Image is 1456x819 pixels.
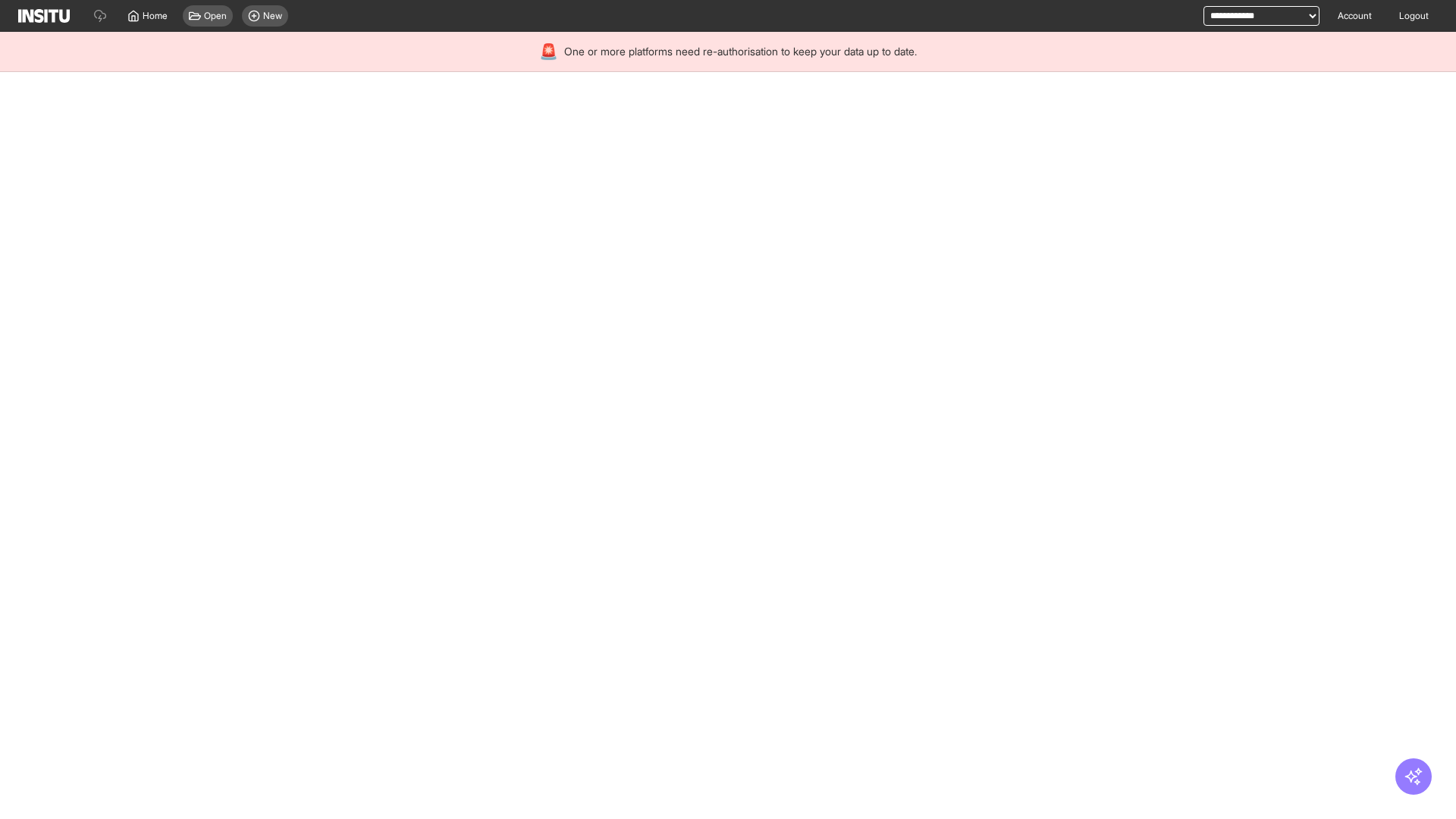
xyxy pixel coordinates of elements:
[204,10,227,22] span: Open
[263,10,282,22] span: New
[143,10,168,22] span: Home
[18,9,70,23] img: Logo
[539,41,558,62] div: 🚨
[564,44,917,59] span: One or more platforms need re-authorisation to keep your data up to date.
